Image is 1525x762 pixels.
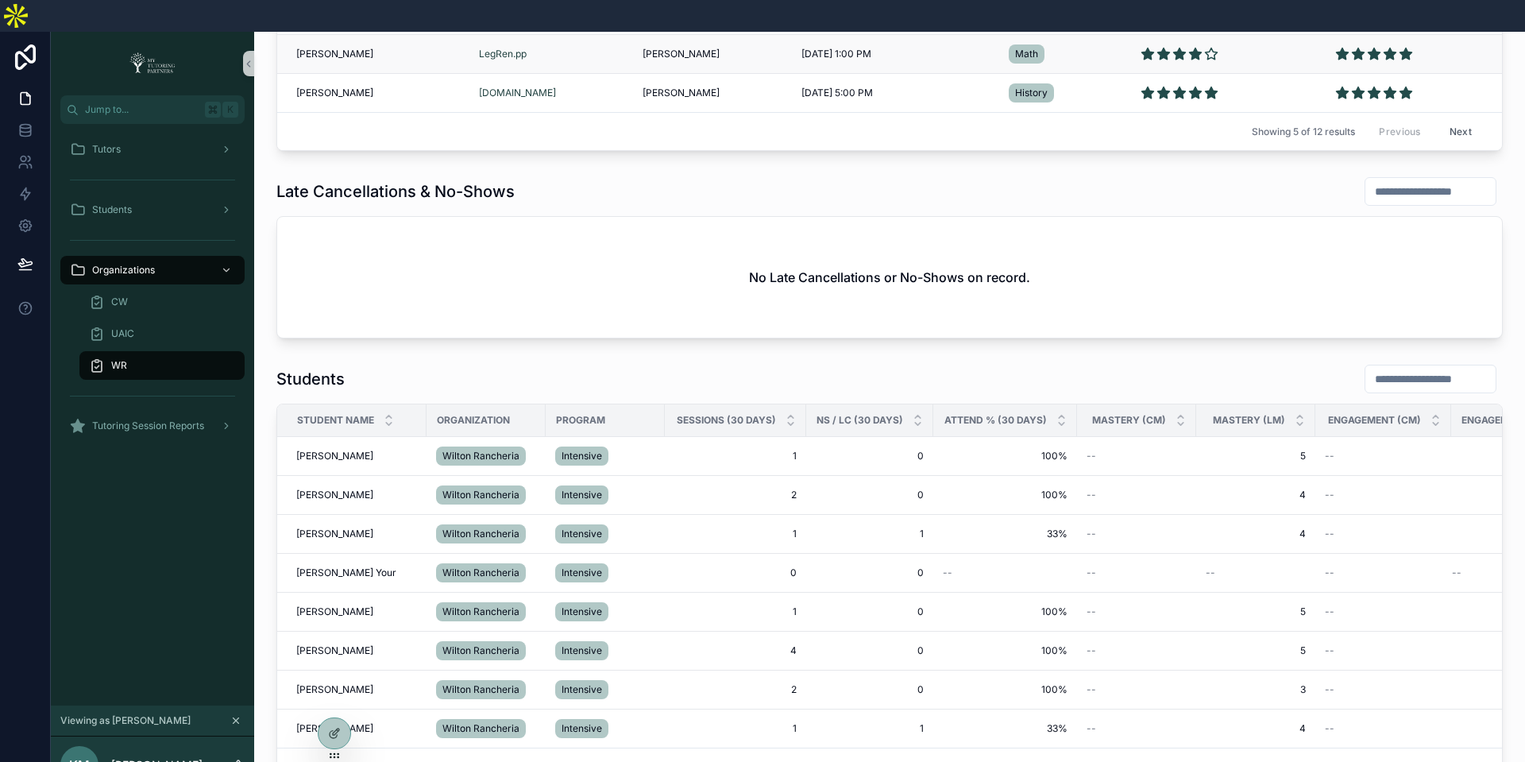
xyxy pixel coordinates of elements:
span: 1 [674,722,797,735]
span: Intensive [562,605,602,618]
a: -- [943,567,1067,579]
button: Jump to...K [60,95,245,124]
span: Wilton Rancheria [442,605,519,618]
a: 2 [674,683,797,696]
div: scrollable content [51,124,254,461]
span: 0 [816,567,924,579]
a: 4 [1206,528,1306,540]
span: LegRen.pp [479,48,527,60]
a: Tutoring Session Reports [60,412,245,440]
span: -- [1325,644,1334,657]
a: Students [60,195,245,224]
a: 1 [674,605,797,618]
a: [DATE] 5:00 PM [801,87,990,99]
span: [PERSON_NAME] [296,528,373,540]
span: [DATE] 5:00 PM [801,87,873,99]
span: Mastery (LM) [1213,414,1285,427]
span: -- [1087,722,1096,735]
span: 5 [1206,450,1306,462]
a: [PERSON_NAME] [296,644,417,657]
a: 0 [816,683,924,696]
span: [PERSON_NAME] [296,87,373,99]
a: Wilton Rancheria [436,716,536,741]
span: Intensive [562,528,602,540]
span: WR [111,359,127,372]
a: [PERSON_NAME] [296,605,417,618]
a: 5 [1206,605,1306,618]
a: 1 [674,528,797,540]
a: Intensive [555,677,655,702]
span: -- [1087,605,1096,618]
a: UAIC [79,319,245,348]
a: 33% [943,528,1067,540]
span: [DOMAIN_NAME] [479,87,556,99]
span: [PERSON_NAME] [643,48,720,60]
span: Wilton Rancheria [442,567,519,579]
a: History [1009,80,1122,106]
span: [PERSON_NAME] [296,489,373,501]
span: [PERSON_NAME] [296,683,373,696]
a: CW [79,288,245,316]
a: -- [1087,644,1187,657]
span: -- [1325,683,1334,696]
a: Wilton Rancheria [436,521,536,547]
span: -- [1452,567,1461,579]
a: 100% [943,683,1067,696]
a: Intensive [555,443,655,469]
a: Wilton Rancheria [436,677,536,702]
span: Intensive [562,722,602,735]
a: -- [1325,567,1442,579]
a: -- [1087,450,1187,462]
a: 0 [674,567,797,579]
a: 100% [943,450,1067,462]
span: -- [1087,644,1096,657]
a: Intensive [555,716,655,741]
span: 2 [674,489,797,501]
a: [PERSON_NAME] Your [296,567,417,579]
a: Math [1009,41,1122,67]
span: Math [1015,48,1038,60]
a: 4 [674,644,797,657]
span: Program [556,414,605,427]
span: Wilton Rancheria [442,450,519,462]
span: 1 [674,450,797,462]
a: [PERSON_NAME] [296,683,417,696]
span: -- [1325,722,1334,735]
span: 100% [943,644,1067,657]
span: -- [943,567,952,579]
a: -- [1325,489,1442,501]
span: Showing 5 of 12 results [1252,126,1355,138]
a: [PERSON_NAME] [296,722,417,735]
span: [PERSON_NAME] [643,87,720,99]
span: 4 [1206,489,1306,501]
a: 100% [943,605,1067,618]
span: Intensive [562,567,602,579]
span: 0 [816,489,924,501]
span: Intensive [562,489,602,501]
a: 33% [943,722,1067,735]
span: Intensive [562,450,602,462]
a: [PERSON_NAME] [296,87,460,99]
span: Organization [437,414,510,427]
span: Engagement (CM) [1328,414,1421,427]
a: Intensive [555,638,655,663]
span: Wilton Rancheria [442,683,519,696]
span: Intensive [562,683,602,696]
a: Tutors [60,135,245,164]
a: [PERSON_NAME] [296,489,417,501]
h2: No Late Cancellations or No-Shows on record. [749,268,1030,287]
span: Jump to... [85,103,199,116]
span: -- [1206,567,1215,579]
span: -- [1325,450,1334,462]
a: -- [1087,722,1187,735]
a: Wilton Rancheria [436,560,536,586]
span: Students [92,203,132,216]
a: Wilton Rancheria [436,482,536,508]
span: -- [1325,489,1334,501]
a: -- [1206,567,1306,579]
